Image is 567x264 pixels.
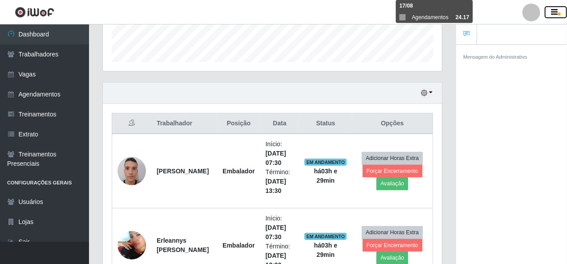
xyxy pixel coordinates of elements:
[217,113,260,134] th: Posição
[304,159,347,166] span: EM ANDAMENTO
[266,178,286,194] time: [DATE] 13:30
[266,214,294,242] li: Início:
[362,226,423,239] button: Adicionar Horas Extra
[314,168,337,184] strong: há 03 h e 29 min
[266,150,286,166] time: [DATE] 07:30
[117,152,146,190] img: 1714228813172.jpeg
[266,168,294,196] li: Término:
[223,168,255,175] strong: Embalador
[363,239,422,252] button: Forçar Encerramento
[157,168,209,175] strong: [PERSON_NAME]
[304,233,347,240] span: EM ANDAMENTO
[362,152,423,164] button: Adicionar Horas Extra
[377,252,408,264] button: Avaliação
[352,113,433,134] th: Opções
[299,113,352,134] th: Status
[266,224,286,240] time: [DATE] 07:30
[151,113,217,134] th: Trabalhador
[463,54,527,60] small: Mensagem do Administrativo
[266,140,294,168] li: Início:
[157,237,209,253] strong: Erleannys [PERSON_NAME]
[363,165,422,177] button: Forçar Encerramento
[377,177,408,190] button: Avaliação
[223,242,255,249] strong: Embalador
[15,7,54,18] img: CoreUI Logo
[260,113,300,134] th: Data
[314,242,337,258] strong: há 03 h e 29 min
